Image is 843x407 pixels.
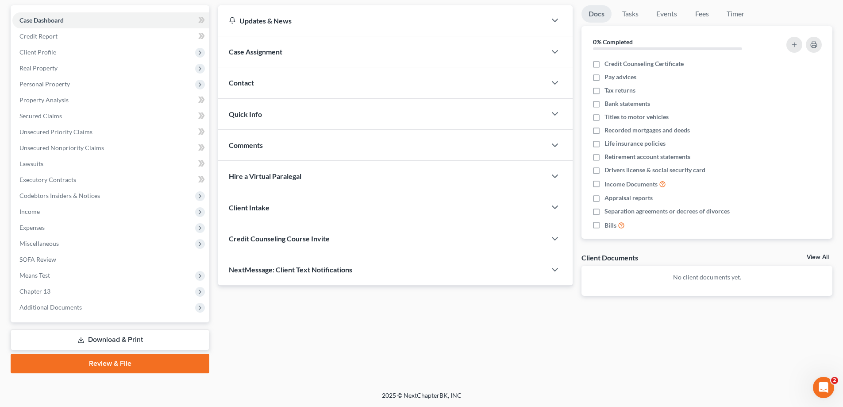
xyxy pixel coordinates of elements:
span: Quick Info [229,110,262,118]
span: 2 [831,377,838,384]
span: Secured Claims [19,112,62,120]
a: Unsecured Priority Claims [12,124,209,140]
p: No client documents yet. [589,273,825,282]
strong: 0% Completed [593,38,633,46]
span: Chapter 13 [19,287,50,295]
a: Property Analysis [12,92,209,108]
span: Tax returns [604,86,635,95]
span: Additional Documents [19,303,82,311]
span: Pay advices [604,73,636,81]
a: Events [649,5,684,23]
a: Timer [720,5,751,23]
span: Miscellaneous [19,240,59,247]
a: Review & File [11,354,209,373]
a: Download & Print [11,329,209,350]
span: Recorded mortgages and deeds [604,126,690,135]
span: Retirement account statements [604,152,690,161]
a: Lawsuits [12,156,209,172]
span: Contact [229,78,254,87]
span: Credit Report [19,32,58,40]
a: Executory Contracts [12,172,209,188]
a: View All [807,254,829,260]
span: Unsecured Priority Claims [19,128,92,136]
span: Credit Counseling Certificate [604,59,684,68]
span: Real Property [19,64,58,72]
a: Docs [581,5,612,23]
span: Income [19,208,40,215]
iframe: Intercom live chat [813,377,834,398]
span: Comments [229,141,263,149]
a: Tasks [615,5,646,23]
span: NextMessage: Client Text Notifications [229,265,352,274]
span: Income Documents [604,180,658,189]
span: Bills [604,221,616,230]
span: Hire a Virtual Paralegal [229,172,301,180]
span: Client Intake [229,203,269,212]
span: Life insurance policies [604,139,666,148]
a: SOFA Review [12,252,209,267]
span: SOFA Review [19,256,56,263]
a: Unsecured Nonpriority Claims [12,140,209,156]
span: Codebtors Insiders & Notices [19,192,100,199]
div: 2025 © NextChapterBK, INC [169,391,674,407]
div: Updates & News [229,16,535,25]
span: Client Profile [19,48,56,56]
span: Unsecured Nonpriority Claims [19,144,104,151]
span: Expenses [19,224,45,231]
span: Credit Counseling Course Invite [229,234,330,243]
span: Bank statements [604,99,650,108]
div: Client Documents [581,253,638,262]
a: Fees [688,5,716,23]
span: Separation agreements or decrees of divorces [604,207,730,216]
span: Lawsuits [19,160,43,167]
span: Case Assignment [229,47,282,56]
span: Titles to motor vehicles [604,112,669,121]
a: Case Dashboard [12,12,209,28]
span: Appraisal reports [604,194,653,202]
span: Executory Contracts [19,176,76,183]
span: Means Test [19,271,50,279]
span: Case Dashboard [19,16,64,24]
span: Personal Property [19,80,70,88]
a: Credit Report [12,28,209,44]
a: Secured Claims [12,108,209,124]
span: Property Analysis [19,96,69,104]
span: Drivers license & social security card [604,166,705,174]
